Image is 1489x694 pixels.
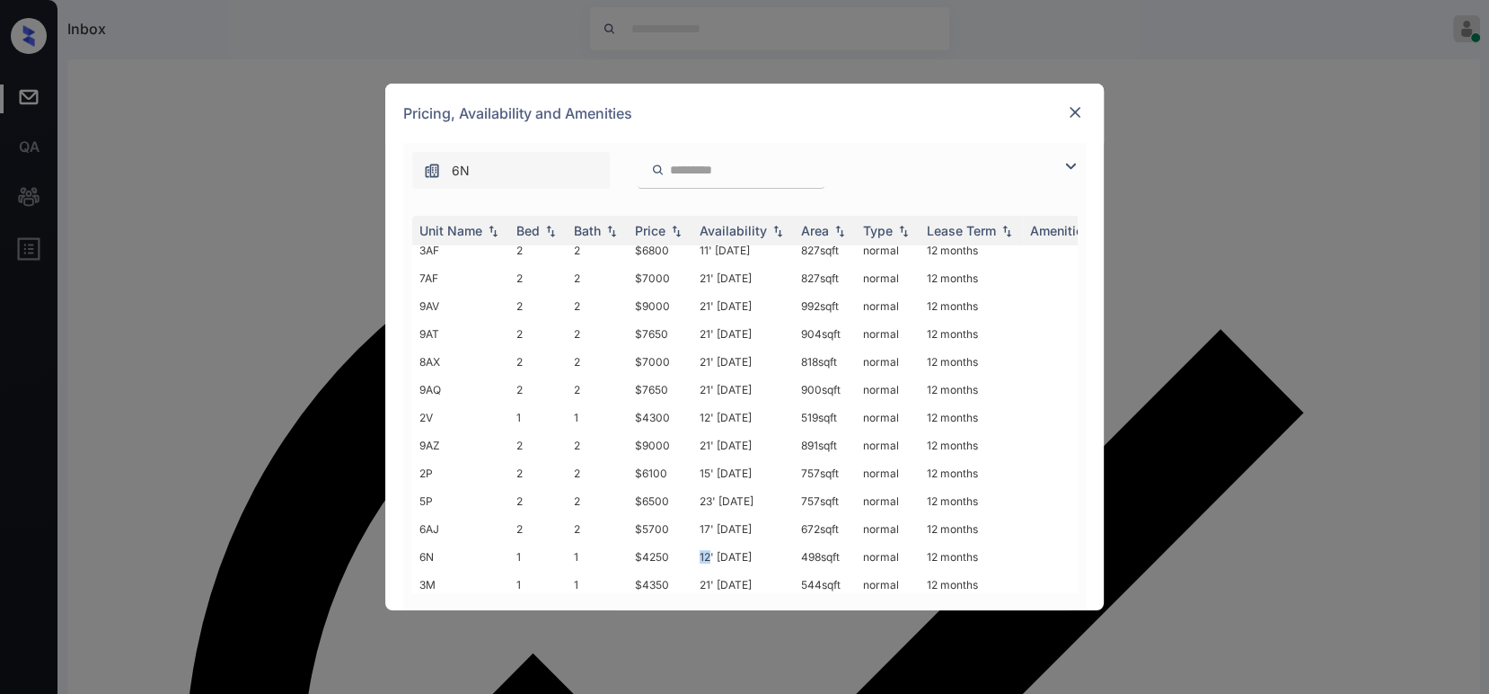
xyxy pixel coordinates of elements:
[567,404,628,432] td: 1
[692,404,794,432] td: 12' [DATE]
[794,432,856,459] td: 891 sqft
[856,376,920,404] td: normal
[603,225,621,237] img: sorting
[856,292,920,320] td: normal
[567,348,628,376] td: 2
[423,162,441,180] img: icon-zuma
[452,161,470,181] span: 6N
[700,223,767,238] div: Availability
[484,225,502,237] img: sorting
[651,162,665,178] img: icon-zuma
[635,223,665,238] div: Price
[920,404,1023,432] td: 12 months
[567,376,628,404] td: 2
[1066,103,1084,121] img: close
[1060,156,1081,177] img: icon-zuma
[692,348,794,376] td: 21' [DATE]
[412,264,509,292] td: 7AF
[567,264,628,292] td: 2
[509,292,567,320] td: 2
[412,292,509,320] td: 9AV
[692,432,794,459] td: 21' [DATE]
[856,487,920,515] td: normal
[412,432,509,459] td: 9AZ
[567,571,628,599] td: 1
[856,432,920,459] td: normal
[412,571,509,599] td: 3M
[920,487,1023,515] td: 12 months
[567,543,628,571] td: 1
[920,264,1023,292] td: 12 months
[509,264,567,292] td: 2
[509,487,567,515] td: 2
[920,348,1023,376] td: 12 months
[1030,223,1090,238] div: Amenities
[628,432,692,459] td: $9000
[542,225,559,237] img: sorting
[692,264,794,292] td: 21' [DATE]
[794,515,856,543] td: 672 sqft
[920,320,1023,348] td: 12 months
[769,225,787,237] img: sorting
[692,459,794,487] td: 15' [DATE]
[567,320,628,348] td: 2
[794,543,856,571] td: 498 sqft
[509,404,567,432] td: 1
[920,376,1023,404] td: 12 months
[567,236,628,264] td: 2
[831,225,849,237] img: sorting
[856,404,920,432] td: normal
[628,571,692,599] td: $4350
[856,348,920,376] td: normal
[628,236,692,264] td: $6800
[920,571,1023,599] td: 12 months
[628,320,692,348] td: $7650
[920,459,1023,487] td: 12 months
[692,292,794,320] td: 21' [DATE]
[856,264,920,292] td: normal
[794,487,856,515] td: 757 sqft
[567,432,628,459] td: 2
[419,223,482,238] div: Unit Name
[509,348,567,376] td: 2
[692,236,794,264] td: 11' [DATE]
[692,376,794,404] td: 21' [DATE]
[920,543,1023,571] td: 12 months
[856,320,920,348] td: normal
[412,348,509,376] td: 8AX
[412,404,509,432] td: 2V
[509,459,567,487] td: 2
[692,320,794,348] td: 21' [DATE]
[856,236,920,264] td: normal
[509,236,567,264] td: 2
[794,404,856,432] td: 519 sqft
[801,223,829,238] div: Area
[509,432,567,459] td: 2
[412,459,509,487] td: 2P
[692,487,794,515] td: 23' [DATE]
[628,348,692,376] td: $7000
[412,487,509,515] td: 5P
[509,543,567,571] td: 1
[412,515,509,543] td: 6AJ
[509,376,567,404] td: 2
[628,264,692,292] td: $7000
[794,571,856,599] td: 544 sqft
[692,543,794,571] td: 12' [DATE]
[412,236,509,264] td: 3AF
[628,543,692,571] td: $4250
[567,487,628,515] td: 2
[509,571,567,599] td: 1
[628,376,692,404] td: $7650
[509,515,567,543] td: 2
[794,459,856,487] td: 757 sqft
[412,320,509,348] td: 9AT
[628,515,692,543] td: $5700
[856,543,920,571] td: normal
[412,376,509,404] td: 9AQ
[567,459,628,487] td: 2
[920,432,1023,459] td: 12 months
[412,543,509,571] td: 6N
[998,225,1016,237] img: sorting
[794,292,856,320] td: 992 sqft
